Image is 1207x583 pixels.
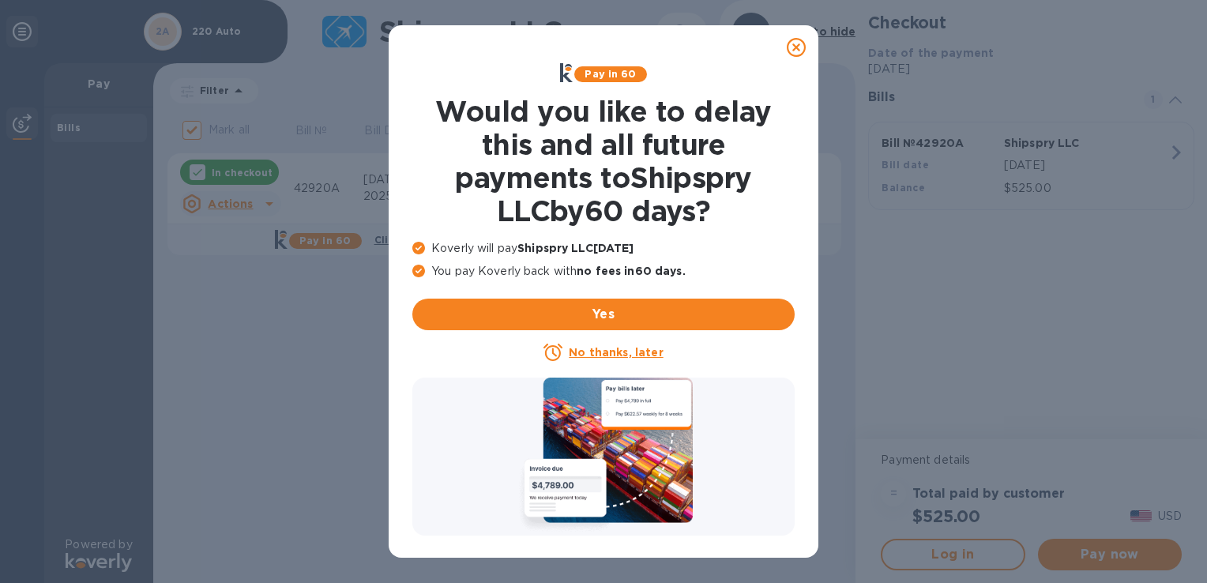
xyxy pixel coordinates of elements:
[412,263,795,280] p: You pay Koverly back with
[412,95,795,228] h1: Would you like to delay this and all future payments to Shipspry LLC by 60 days ?
[412,299,795,330] button: Yes
[585,68,636,80] b: Pay in 60
[517,242,634,254] b: Shipspry LLC [DATE]
[425,305,782,324] span: Yes
[569,346,663,359] u: No thanks, later
[412,240,795,257] p: Koverly will pay
[577,265,685,277] b: no fees in 60 days .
